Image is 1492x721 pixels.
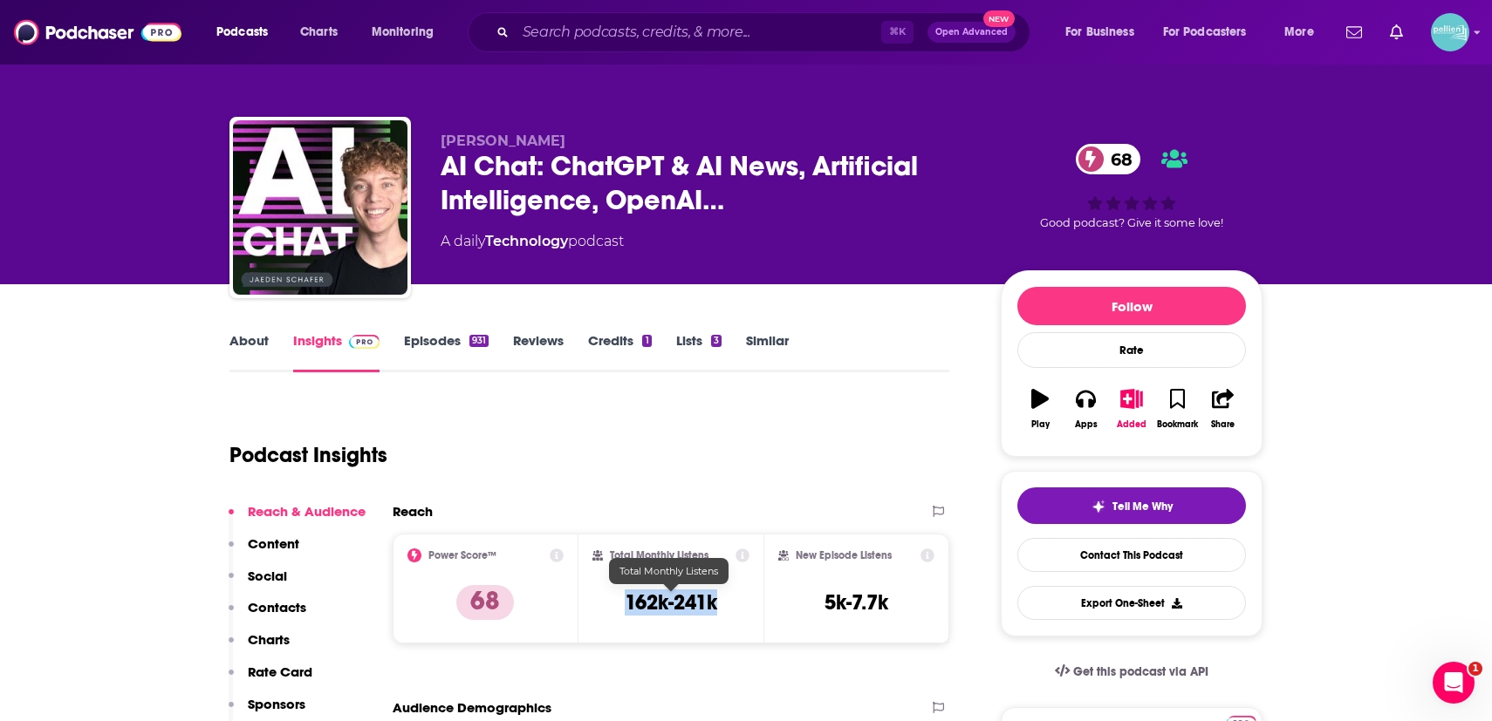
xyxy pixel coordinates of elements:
[233,120,407,295] img: AI Chat: ChatGPT & AI News, Artificial Intelligence, OpenAI, Machine Learning
[1017,487,1246,524] button: tell me why sparkleTell Me Why
[216,20,268,44] span: Podcasts
[1117,419,1146,430] div: Added
[1053,18,1156,46] button: open menu
[1163,20,1247,44] span: For Podcasters
[642,335,651,347] div: 1
[1093,144,1141,174] span: 68
[229,599,306,631] button: Contacts
[1339,17,1369,47] a: Show notifications dropdown
[1073,664,1208,679] span: Get this podcast via API
[1211,419,1235,430] div: Share
[248,503,366,520] p: Reach & Audience
[825,589,888,616] h3: 5k-7.7k
[1272,18,1336,46] button: open menu
[1433,662,1475,704] iframe: Intercom live chat
[248,599,306,616] p: Contacts
[456,585,514,620] p: 68
[1041,650,1222,693] a: Get this podcast via API
[393,699,551,716] h2: Audience Demographics
[516,18,881,46] input: Search podcasts, credits, & more...
[1031,419,1050,430] div: Play
[1383,17,1410,47] a: Show notifications dropdown
[229,535,299,568] button: Content
[484,12,1047,52] div: Search podcasts, credits, & more...
[428,549,496,561] h2: Power Score™
[1431,13,1469,51] button: Show profile menu
[393,503,433,520] h2: Reach
[1076,144,1141,174] a: 68
[1075,419,1098,430] div: Apps
[1017,287,1246,325] button: Follow
[248,631,290,648] p: Charts
[1040,216,1223,229] span: Good podcast? Give it some love!
[229,503,366,535] button: Reach & Audience
[485,233,568,249] a: Technology
[404,332,489,372] a: Episodes931
[881,21,914,44] span: ⌘ K
[204,18,291,46] button: open menu
[1431,13,1469,51] span: Logged in as JessicaPellien
[796,549,892,561] h2: New Episode Listens
[372,20,434,44] span: Monitoring
[935,28,1008,37] span: Open Advanced
[588,332,651,372] a: Credits1
[619,565,718,577] span: Total Monthly Listens
[1017,586,1246,620] button: Export One-Sheet
[1065,20,1134,44] span: For Business
[1092,500,1105,514] img: tell me why sparkle
[983,10,1015,27] span: New
[300,20,338,44] span: Charts
[248,696,305,712] p: Sponsors
[1063,378,1108,440] button: Apps
[359,18,456,46] button: open menu
[469,335,489,347] div: 931
[1112,500,1173,514] span: Tell Me Why
[14,16,181,49] img: Podchaser - Follow, Share and Rate Podcasts
[1152,18,1272,46] button: open menu
[1154,378,1200,440] button: Bookmark
[1109,378,1154,440] button: Added
[610,549,708,561] h2: Total Monthly Listens
[676,332,722,372] a: Lists3
[248,663,312,680] p: Rate Card
[1017,378,1063,440] button: Play
[1001,133,1263,241] div: 68Good podcast? Give it some love!
[289,18,348,46] a: Charts
[229,332,269,372] a: About
[513,332,564,372] a: Reviews
[293,332,380,372] a: InsightsPodchaser Pro
[441,231,624,252] div: A daily podcast
[248,568,287,584] p: Social
[1017,332,1246,368] div: Rate
[746,332,789,372] a: Similar
[229,631,290,663] button: Charts
[625,589,717,616] h3: 162k-241k
[349,335,380,349] img: Podchaser Pro
[229,568,287,600] button: Social
[927,22,1016,43] button: Open AdvancedNew
[1468,662,1482,676] span: 1
[711,335,722,347] div: 3
[248,535,299,552] p: Content
[1284,20,1314,44] span: More
[1431,13,1469,51] img: User Profile
[229,442,387,468] h1: Podcast Insights
[229,663,312,696] button: Rate Card
[441,133,565,149] span: [PERSON_NAME]
[1157,419,1198,430] div: Bookmark
[1017,538,1246,572] a: Contact This Podcast
[1201,378,1246,440] button: Share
